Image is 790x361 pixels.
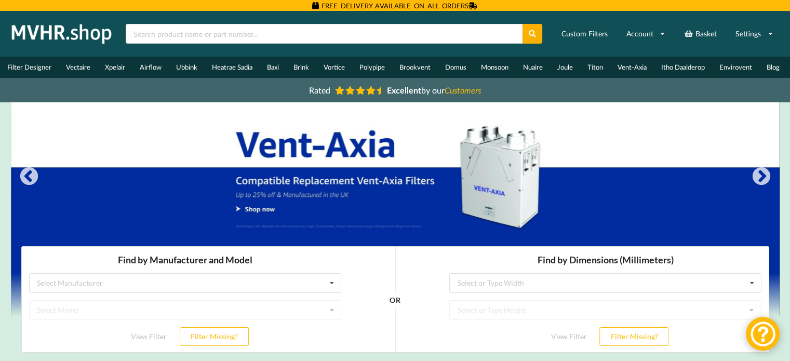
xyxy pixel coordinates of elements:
a: Domus [438,57,474,78]
a: Monsoon [474,57,516,78]
a: Baxi [260,57,286,78]
div: OR [368,54,379,108]
a: Settings [729,24,780,43]
a: Vectaire [59,57,98,78]
a: Xpelair [98,57,132,78]
a: Heatrae Sadia [205,57,260,78]
i: Customers [445,85,481,95]
a: Joule [550,57,580,78]
b: Excellent [387,85,421,95]
a: Ubbink [169,57,205,78]
div: Select or Type Width [436,33,503,41]
a: Envirovent [712,57,759,78]
button: Next [751,167,772,188]
a: Vortice [316,57,352,78]
a: Vent-Axia [610,57,654,78]
h3: Find by Dimensions (Millimeters) [428,8,740,20]
input: Search product name or part number... [126,24,523,44]
span: by our [387,85,481,95]
h3: Find by Manufacturer and Model [8,8,320,20]
button: Previous [19,167,39,188]
div: Select Manufacturer [16,33,82,41]
span: Rated [309,85,330,95]
a: Rated Excellentby ourCustomers [302,82,489,99]
a: Account [619,24,672,43]
a: Custom Filters [554,24,614,43]
button: Filter Missing? [158,81,227,100]
a: Nuaire [516,57,550,78]
a: Polypipe [352,57,392,78]
a: Brookvent [392,57,438,78]
img: mvhr.shop.png [7,21,116,47]
a: Brink [286,57,316,78]
a: Itho Daalderop [654,57,712,78]
button: Filter Missing? [578,81,647,100]
a: Titon [580,57,610,78]
a: Basket [677,24,724,43]
a: Airflow [132,57,169,78]
a: Blog [759,57,787,78]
